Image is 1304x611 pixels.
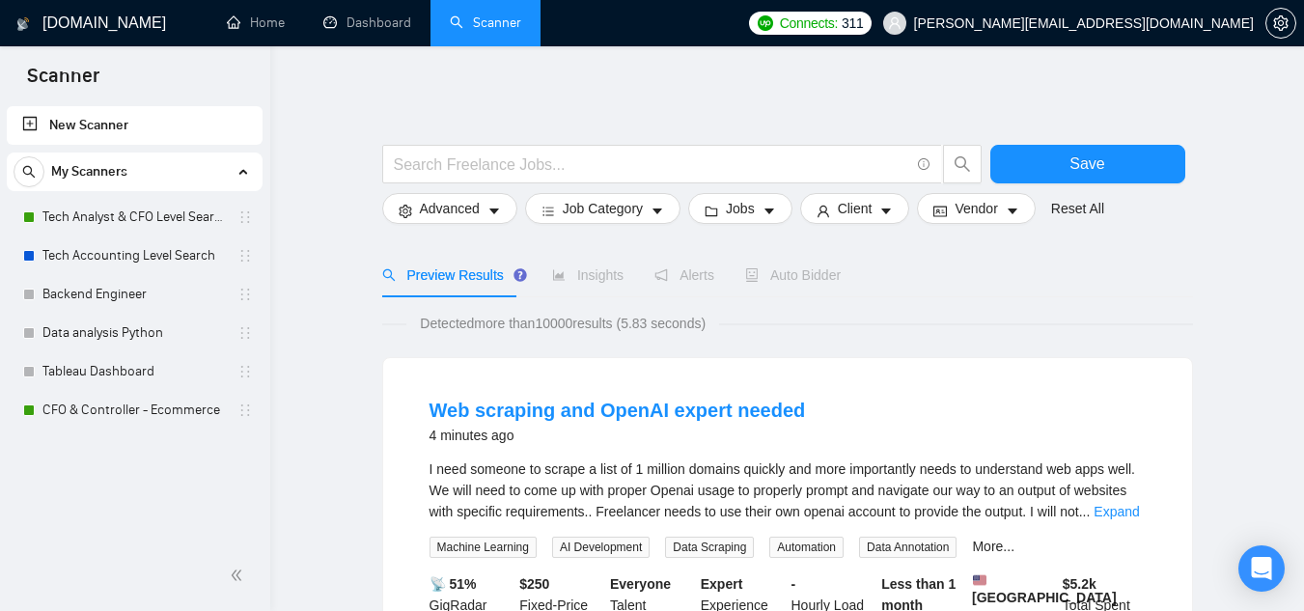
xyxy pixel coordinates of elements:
button: barsJob Categorycaret-down [525,193,680,224]
span: Machine Learning [430,537,537,558]
a: homeHome [227,14,285,31]
button: idcardVendorcaret-down [917,193,1035,224]
span: caret-down [1006,204,1019,218]
span: Alerts [654,267,714,283]
span: Job Category [563,198,643,219]
span: setting [399,204,412,218]
span: info-circle [918,158,930,171]
span: Insights [552,267,624,283]
a: Web scraping and OpenAI expert needed [430,400,806,421]
a: Data analysis Python [42,314,226,352]
b: Everyone [610,576,671,592]
span: My Scanners [51,153,127,191]
b: $ 250 [519,576,549,592]
span: AI Development [552,537,650,558]
img: 🇺🇸 [973,573,986,587]
span: caret-down [879,204,893,218]
button: Save [990,145,1185,183]
b: 📡 51% [430,576,477,592]
span: I need someone to scrape a list of 1 million domains quickly and more importantly needs to unders... [430,461,1136,519]
span: Jobs [726,198,755,219]
span: idcard [933,204,947,218]
span: holder [237,325,253,341]
span: bars [541,204,555,218]
span: setting [1266,15,1295,31]
input: Search Freelance Jobs... [394,153,909,177]
a: Tableau Dashboard [42,352,226,391]
span: user [888,16,902,30]
div: Open Intercom Messenger [1238,545,1285,592]
li: New Scanner [7,106,263,145]
a: Tech Accounting Level Search [42,236,226,275]
span: Preview Results [382,267,521,283]
img: upwork-logo.png [758,15,773,31]
button: setting [1265,8,1296,39]
img: logo [16,9,30,40]
span: search [382,268,396,282]
span: Auto Bidder [745,267,841,283]
a: More... [972,539,1014,554]
span: holder [237,287,253,302]
a: dashboardDashboard [323,14,411,31]
a: searchScanner [450,14,521,31]
b: Expert [701,576,743,592]
a: CFO & Controller - Ecommerce [42,391,226,430]
span: holder [237,248,253,264]
span: Detected more than 10000 results (5.83 seconds) [406,313,719,334]
button: search [14,156,44,187]
span: search [14,165,43,179]
button: search [943,145,982,183]
span: caret-down [651,204,664,218]
span: folder [705,204,718,218]
a: setting [1265,15,1296,31]
b: - [791,576,796,592]
span: Scanner [12,62,115,102]
span: notification [654,268,668,282]
span: Data Scraping [665,537,754,558]
span: Automation [769,537,844,558]
span: ... [1079,504,1091,519]
span: Save [1069,152,1104,176]
div: 4 minutes ago [430,424,806,447]
span: area-chart [552,268,566,282]
span: user [817,204,830,218]
span: caret-down [487,204,501,218]
a: Reset All [1051,198,1104,219]
span: caret-down [763,204,776,218]
b: [GEOGRAPHIC_DATA] [972,573,1117,605]
button: settingAdvancedcaret-down [382,193,517,224]
span: Vendor [955,198,997,219]
a: Expand [1094,504,1139,519]
span: search [944,155,981,173]
button: userClientcaret-down [800,193,910,224]
b: $ 5.2k [1063,576,1096,592]
span: holder [237,364,253,379]
span: double-left [230,566,249,585]
a: New Scanner [22,106,247,145]
span: Advanced [420,198,480,219]
span: robot [745,268,759,282]
a: Tech Analyst & CFO Level Search [42,198,226,236]
button: folderJobscaret-down [688,193,792,224]
li: My Scanners [7,153,263,430]
span: 311 [842,13,863,34]
div: Tooltip anchor [512,266,529,284]
span: Data Annotation [859,537,957,558]
a: Backend Engineer [42,275,226,314]
span: Connects: [780,13,838,34]
span: Client [838,198,873,219]
span: holder [237,403,253,418]
div: I need someone to scrape a list of 1 million domains quickly and more importantly needs to unders... [430,458,1146,522]
span: holder [237,209,253,225]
